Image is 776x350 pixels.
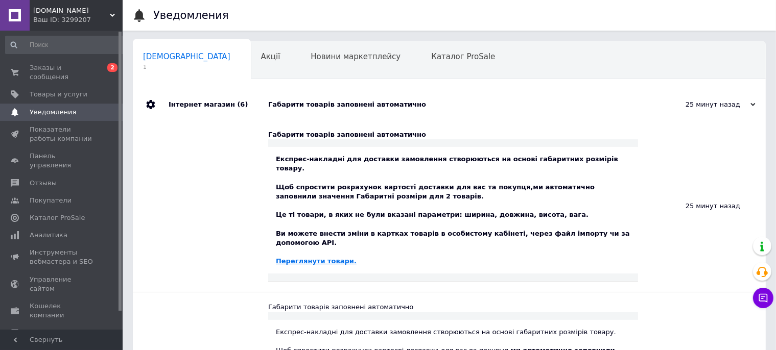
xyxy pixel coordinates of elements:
span: Панель управления [30,152,95,170]
span: 2 [107,63,117,72]
div: Габарити товарів заповнені автоматично [268,303,638,312]
span: (6) [237,101,248,108]
b: ми автоматично заповнили значення Габаритні розміри для 2 товарів. [276,183,595,200]
span: Новини маркетплейсу [311,52,401,61]
div: Габарити товарів заповнені автоматично [268,100,653,109]
span: Показатели работы компании [30,125,95,143]
div: 25 минут назад [653,100,756,109]
span: Inozemna.com.ua [33,6,110,15]
span: Маркет [30,328,56,337]
button: Чат с покупателем [753,288,773,308]
span: Инструменты вебмастера и SEO [30,248,95,266]
span: Управление сайтом [30,275,95,293]
span: Товары и услуги [30,90,87,99]
span: Заказы и сообщения [30,63,95,82]
span: Кошелек компании [30,302,95,320]
span: [DEMOGRAPHIC_DATA] [143,52,230,61]
div: 25 минут назад [638,120,766,292]
span: Акції [261,52,280,61]
span: Каталог ProSale [30,213,85,222]
a: Переглянути товари. [276,257,357,265]
div: Ваш ID: 3299207 [33,15,123,24]
div: Габарити товарів заповнені автоматично [268,130,638,139]
span: Отзывы [30,179,57,188]
input: Поиск [5,36,126,54]
span: Уведомления [30,108,76,117]
span: Каталог ProSale [431,52,495,61]
div: Експрес-накладні для доставки замовлення створюються на основі габаритних розмірів товару. Щоб сп... [276,155,630,266]
span: 1 [143,63,230,71]
span: Аналитика [30,231,67,240]
span: Покупатели [30,196,72,205]
h1: Уведомления [153,9,229,21]
div: Інтернет магазин [169,89,268,120]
